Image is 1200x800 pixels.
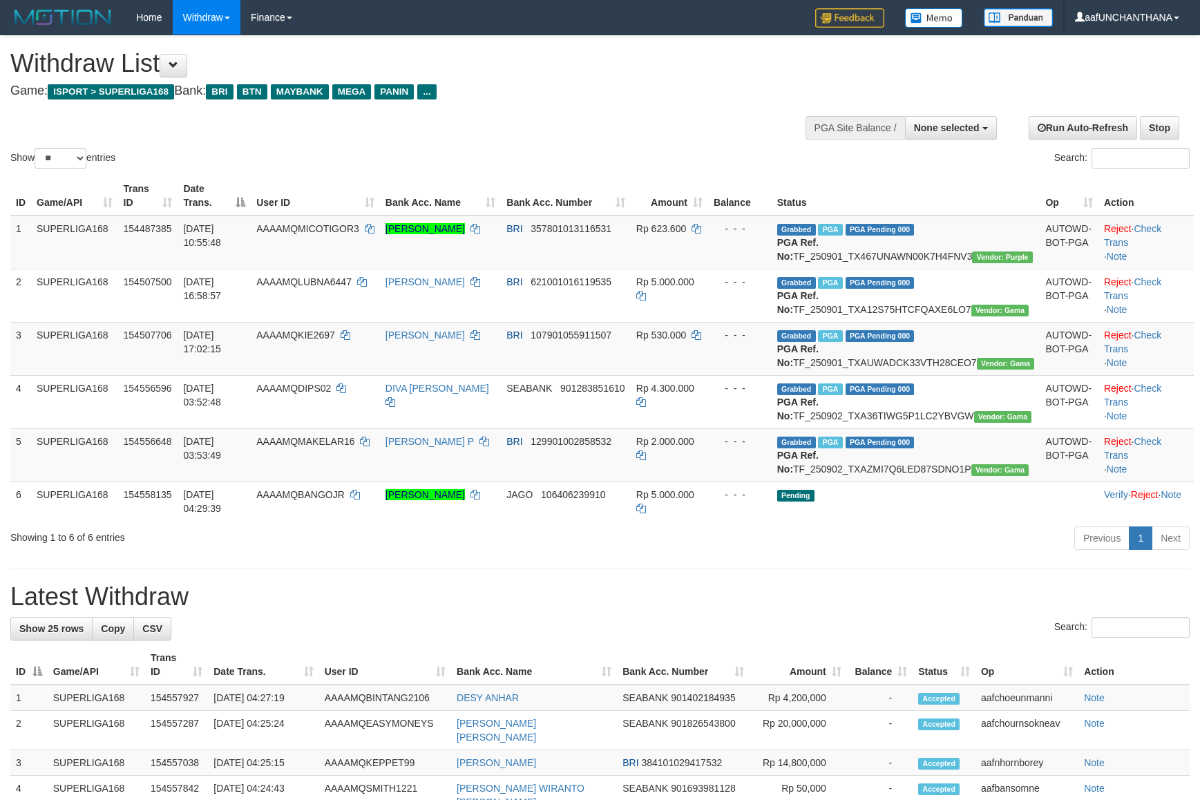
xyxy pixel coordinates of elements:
span: Grabbed [777,383,816,395]
td: TF_250901_TXA12S75HTCFQAXE6LO7 [772,269,1040,322]
div: - - - [714,275,766,289]
select: Showentries [35,148,86,169]
b: PGA Ref. No: [777,450,819,475]
th: Bank Acc. Name: activate to sort column ascending [451,645,617,685]
a: [PERSON_NAME] [PERSON_NAME] [457,718,536,743]
a: Note [1161,489,1181,500]
a: Note [1107,357,1127,368]
td: [DATE] 04:27:19 [208,685,318,711]
span: Rp 623.600 [636,223,686,234]
a: Verify [1104,489,1128,500]
a: Reject [1104,276,1132,287]
a: Note [1084,692,1105,703]
td: AAAAMQBINTANG2106 [319,685,451,711]
span: Vendor URL: https://trx4.1velocity.biz [972,251,1032,263]
span: MEGA [332,84,372,99]
td: 2 [10,269,31,322]
button: None selected [905,116,997,140]
th: Balance: activate to sort column ascending [847,645,913,685]
td: · · [1098,216,1194,269]
span: Accepted [918,783,960,795]
div: PGA Site Balance / [806,116,905,140]
span: BRI [506,223,522,234]
td: SUPERLIGA168 [31,269,118,322]
th: Op: activate to sort column ascending [1040,176,1098,216]
span: BTN [237,84,267,99]
input: Search: [1092,148,1190,169]
div: - - - [714,435,766,448]
span: Rp 530.000 [636,330,686,341]
th: Action [1078,645,1190,685]
label: Search: [1054,617,1190,638]
span: Grabbed [777,224,816,236]
td: SUPERLIGA168 [31,322,118,375]
span: BRI [506,276,522,287]
div: Showing 1 to 6 of 6 entries [10,525,490,544]
a: CSV [133,617,171,640]
a: Stop [1140,116,1179,140]
a: Reject [1104,436,1132,447]
span: SEABANK [506,383,552,394]
span: SEABANK [622,783,668,794]
th: Trans ID: activate to sort column ascending [145,645,208,685]
td: SUPERLIGA168 [31,375,118,428]
span: Rp 2.000.000 [636,436,694,447]
a: [PERSON_NAME] [385,330,465,341]
th: Date Trans.: activate to sort column ascending [208,645,318,685]
th: Game/API: activate to sort column ascending [31,176,118,216]
th: Amount: activate to sort column ascending [631,176,708,216]
img: Feedback.jpg [815,8,884,28]
span: Accepted [918,758,960,770]
a: Check Trans [1104,436,1161,461]
td: AUTOWD-BOT-PGA [1040,216,1098,269]
span: Copy 107901055911507 to clipboard [531,330,611,341]
th: Amount: activate to sort column ascending [750,645,847,685]
span: AAAAMQMICOTIGOR3 [256,223,359,234]
span: Copy 901402184935 to clipboard [671,692,735,703]
td: · · [1098,428,1194,482]
td: SUPERLIGA168 [31,428,118,482]
span: PGA Pending [846,383,915,395]
td: AUTOWD-BOT-PGA [1040,428,1098,482]
th: User ID: activate to sort column ascending [319,645,451,685]
div: - - - [714,381,766,395]
a: DESY ANHAR [457,692,519,703]
span: 154507706 [124,330,172,341]
a: Previous [1074,526,1130,550]
td: SUPERLIGA168 [31,216,118,269]
h1: Latest Withdraw [10,583,1190,611]
td: 1 [10,685,48,711]
span: Accepted [918,693,960,705]
a: Check Trans [1104,276,1161,301]
span: [DATE] 03:52:48 [183,383,221,408]
td: Rp 14,800,000 [750,750,847,776]
a: [PERSON_NAME] [385,276,465,287]
a: [PERSON_NAME] [385,489,465,500]
td: TF_250902_TXAZMI7Q6LED87SDNO1P [772,428,1040,482]
td: SUPERLIGA168 [48,711,145,750]
td: 4 [10,375,31,428]
td: aafnhornborey [975,750,1078,776]
td: AUTOWD-BOT-PGA [1040,375,1098,428]
b: PGA Ref. No: [777,237,819,262]
a: DIVA [PERSON_NAME] [385,383,489,394]
span: Copy 384101029417532 to clipboard [641,757,722,768]
span: None selected [914,122,980,133]
th: ID [10,176,31,216]
span: CSV [142,623,162,634]
span: SEABANK [622,718,668,729]
td: AAAAMQKEPPET99 [319,750,451,776]
td: · · [1098,269,1194,322]
span: Accepted [918,718,960,730]
td: 2 [10,711,48,750]
td: AAAAMQEASYMONEYS [319,711,451,750]
span: BRI [622,757,638,768]
td: [DATE] 04:25:24 [208,711,318,750]
td: - [847,685,913,711]
a: Reject [1131,489,1159,500]
a: Reject [1104,383,1132,394]
td: 5 [10,428,31,482]
span: Rp 4.300.000 [636,383,694,394]
span: Grabbed [777,437,816,448]
th: Game/API: activate to sort column ascending [48,645,145,685]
